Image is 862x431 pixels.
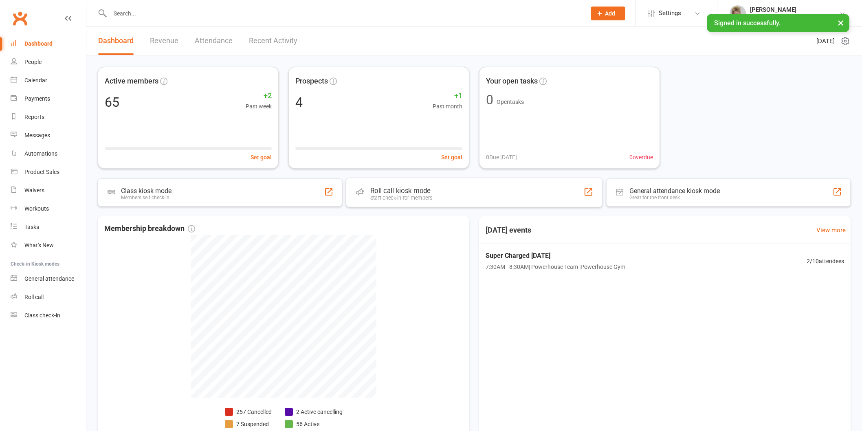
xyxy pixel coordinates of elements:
[486,251,625,261] span: Super Charged [DATE]
[24,242,54,248] div: What's New
[11,270,86,288] a: General attendance kiosk mode
[104,223,195,235] span: Membership breakdown
[486,75,538,87] span: Your open tasks
[433,90,462,102] span: +1
[295,75,328,87] span: Prospects
[24,59,42,65] div: People
[441,153,462,162] button: Set goal
[11,35,86,53] a: Dashboard
[629,195,720,200] div: Great for the front desk
[659,4,681,22] span: Settings
[750,13,839,21] div: Powerhouse Physiotherapy Pty Ltd
[833,14,848,31] button: ×
[816,225,846,235] a: View more
[11,126,86,145] a: Messages
[11,306,86,325] a: Class kiosk mode
[121,195,172,200] div: Members self check-in
[195,27,233,55] a: Attendance
[750,6,839,13] div: [PERSON_NAME]
[497,99,524,105] span: Open tasks
[370,187,432,195] div: Roll call kiosk mode
[24,132,50,139] div: Messages
[11,236,86,255] a: What's New
[714,19,781,27] span: Signed in successfully.
[11,71,86,90] a: Calendar
[11,53,86,71] a: People
[370,195,432,201] div: Staff check-in for members
[730,5,746,22] img: thumb_image1590539733.png
[11,90,86,108] a: Payments
[24,224,39,230] div: Tasks
[11,200,86,218] a: Workouts
[11,181,86,200] a: Waivers
[246,102,272,111] span: Past week
[591,7,625,20] button: Add
[98,27,134,55] a: Dashboard
[24,275,74,282] div: General attendance
[11,218,86,236] a: Tasks
[10,8,30,29] a: Clubworx
[225,407,272,416] li: 257 Cancelled
[24,95,50,102] div: Payments
[246,90,272,102] span: +2
[150,27,178,55] a: Revenue
[24,294,44,300] div: Roll call
[486,93,493,106] div: 0
[108,8,580,19] input: Search...
[24,205,49,212] div: Workouts
[486,153,517,162] span: 0 Due [DATE]
[24,150,57,157] div: Automations
[486,262,625,271] span: 7:30AM - 8:30AM | Powerhouse Team | Powerhouse Gym
[249,27,297,55] a: Recent Activity
[807,257,844,266] span: 2 / 10 attendees
[24,169,59,175] div: Product Sales
[295,96,303,109] div: 4
[105,96,119,109] div: 65
[11,288,86,306] a: Roll call
[225,420,272,429] li: 7 Suspended
[816,36,835,46] span: [DATE]
[24,312,60,319] div: Class check-in
[285,407,343,416] li: 2 Active cancelling
[24,187,44,194] div: Waivers
[11,163,86,181] a: Product Sales
[24,114,44,120] div: Reports
[605,10,615,17] span: Add
[251,153,272,162] button: Set goal
[105,75,158,87] span: Active members
[629,153,653,162] span: 0 overdue
[24,40,53,47] div: Dashboard
[11,108,86,126] a: Reports
[121,187,172,195] div: Class kiosk mode
[24,77,47,84] div: Calendar
[629,187,720,195] div: General attendance kiosk mode
[479,223,538,237] h3: [DATE] events
[433,102,462,111] span: Past month
[285,420,343,429] li: 56 Active
[11,145,86,163] a: Automations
